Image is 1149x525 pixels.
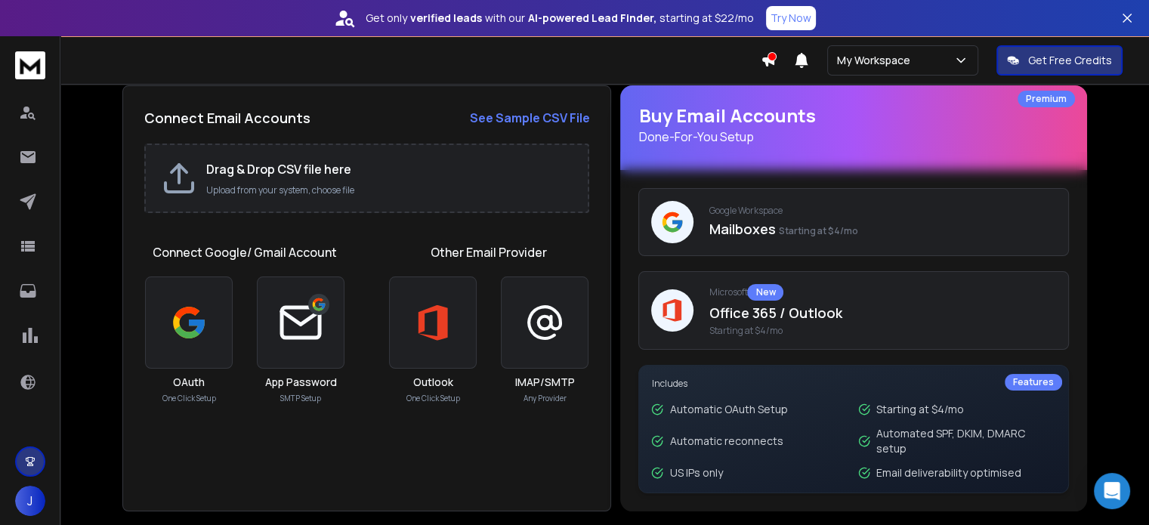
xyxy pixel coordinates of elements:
[709,325,1056,337] span: Starting at $4/mo
[1028,53,1112,68] p: Get Free Credits
[771,11,811,26] p: Try Now
[669,434,783,449] p: Automatic reconnects
[651,378,1056,390] p: Includes
[173,375,205,390] h3: OAuth
[206,160,573,178] h2: Drag & Drop CSV file here
[410,11,482,26] strong: verified leads
[15,486,45,516] button: J
[469,109,589,127] a: See Sample CSV File
[1018,91,1075,107] div: Premium
[153,243,337,261] h1: Connect Google/ Gmail Account
[469,110,589,126] strong: See Sample CSV File
[766,6,816,30] button: Try Now
[515,375,575,390] h3: IMAP/SMTP
[431,243,547,261] h1: Other Email Provider
[15,51,45,79] img: logo
[747,284,783,301] div: New
[709,205,1056,217] p: Google Workspace
[280,393,321,404] p: SMTP Setup
[144,107,310,128] h2: Connect Email Accounts
[709,284,1056,301] p: Microsoft
[709,218,1056,239] p: Mailboxes
[1094,473,1130,509] div: Open Intercom Messenger
[778,224,857,237] span: Starting at $4/mo
[366,11,754,26] p: Get only with our starting at $22/mo
[669,402,787,417] p: Automatic OAuth Setup
[1005,374,1062,391] div: Features
[876,465,1021,480] p: Email deliverability optimised
[837,53,916,68] p: My Workspace
[709,302,1056,323] p: Office 365 / Outlook
[669,465,722,480] p: US IPs only
[413,375,453,390] h3: Outlook
[638,128,1069,146] p: Done-For-You Setup
[265,375,337,390] h3: App Password
[876,402,964,417] p: Starting at $4/mo
[876,426,1056,456] p: Automated SPF, DKIM, DMARC setup
[206,184,573,196] p: Upload from your system, choose file
[524,393,567,404] p: Any Provider
[638,103,1069,146] h1: Buy Email Accounts
[406,393,460,404] p: One Click Setup
[996,45,1123,76] button: Get Free Credits
[162,393,216,404] p: One Click Setup
[528,11,656,26] strong: AI-powered Lead Finder,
